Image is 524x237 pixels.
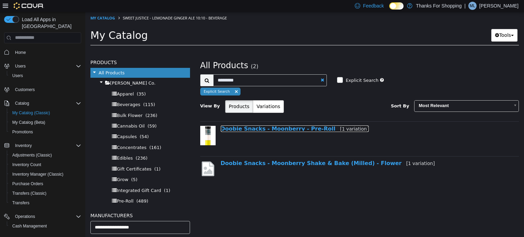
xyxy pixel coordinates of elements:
[1,85,84,94] button: Customers
[12,142,81,150] span: Inventory
[12,152,52,158] span: Adjustments (Classic)
[51,187,63,192] span: (489)
[5,199,105,208] h5: Manufacturers
[15,143,32,148] span: Inventory
[31,154,66,160] span: Gift Certificates
[12,181,43,187] span: Purchase Orders
[10,118,81,127] span: My Catalog (Beta)
[12,48,81,57] span: Home
[31,112,59,117] span: Cannabis Oil
[406,17,432,30] button: Tools
[12,120,45,125] span: My Catalog (Beta)
[12,223,47,229] span: Cash Management
[12,129,33,135] span: Promotions
[12,191,46,196] span: Transfers (Classic)
[31,90,55,95] span: Beverages
[52,79,61,85] span: (35)
[15,50,26,55] span: Home
[1,61,84,71] button: Users
[15,101,29,106] span: Catalog
[14,2,44,9] img: Cova
[12,48,29,57] a: Home
[7,169,84,179] button: Inventory Manager (Classic)
[306,91,324,97] span: Sort By
[60,101,72,106] span: (236)
[10,170,66,178] a: Inventory Manager (Classic)
[10,109,53,117] a: My Catalog (Classic)
[10,199,81,207] span: Transfers
[54,122,63,127] span: (54)
[10,109,81,117] span: My Catalog (Classic)
[1,141,84,150] button: Inventory
[69,154,75,160] span: (1)
[12,86,38,94] a: Customers
[12,212,81,221] span: Operations
[10,161,81,169] span: Inventory Count
[31,144,47,149] span: Edibles
[31,187,48,192] span: Pre-Roll
[38,3,142,9] span: Sweet Justice - Lemonade Ginger Ale 10:10 - Beverage
[19,16,81,30] span: Load All Apps in [GEOGRAPHIC_DATA]
[7,127,84,137] button: Promotions
[50,144,62,149] span: (236)
[15,63,26,69] span: Users
[12,172,63,177] span: Inventory Manager (Classic)
[10,128,36,136] a: Promotions
[329,88,434,100] a: Most Relevant
[12,110,50,116] span: My Catalog (Classic)
[10,189,49,197] a: Transfers (Classic)
[1,47,84,57] button: Home
[329,89,424,99] span: Most Relevant
[1,212,84,221] button: Operations
[7,221,84,231] button: Cash Management
[7,150,84,160] button: Adjustments (Classic)
[12,62,28,70] button: Users
[46,165,52,170] span: (5)
[10,170,81,178] span: Inventory Manager (Classic)
[7,118,84,127] button: My Catalog (Beta)
[115,114,130,133] img: 150
[10,118,48,127] a: My Catalog (Beta)
[10,180,81,188] span: Purchase Orders
[389,2,404,10] input: Dark Mode
[7,189,84,198] button: Transfers (Classic)
[7,71,84,80] button: Users
[479,2,519,10] p: [PERSON_NAME]
[12,99,32,107] button: Catalog
[135,148,350,154] a: Doobie Snacks - Moonberry Shake & Bake (Milled) - Flower[1 variation]
[1,99,84,108] button: Catalog
[10,222,81,230] span: Cash Management
[10,199,32,207] a: Transfers
[31,79,48,85] span: Apparel
[12,212,38,221] button: Operations
[10,189,81,197] span: Transfers (Classic)
[10,72,81,80] span: Users
[10,151,81,159] span: Adjustments (Classic)
[12,162,41,167] span: Inventory Count
[5,46,105,55] h5: Products
[7,108,84,118] button: My Catalog (Classic)
[115,91,135,97] span: View By
[12,99,81,107] span: Catalog
[12,62,81,70] span: Users
[5,3,30,9] a: My Catalog
[255,114,283,120] small: [1 variation]
[321,149,350,154] small: [1 variation]
[118,77,145,82] span: Explicit Search
[15,87,35,92] span: Customers
[10,128,81,136] span: Promotions
[468,2,477,10] div: Mike Lysack
[470,2,476,10] span: ML
[115,148,130,165] img: missing-image.png
[31,133,61,138] span: Concentrates
[135,114,283,120] a: Doobie Snacks - Moonberry - Pre-Roll[1 variation]
[31,101,57,106] span: Bulk Flower
[165,51,173,58] small: (2)
[31,122,52,127] span: Capsules
[12,73,23,78] span: Users
[58,90,70,95] span: (115)
[10,180,46,188] a: Purchase Orders
[13,58,39,63] span: All Products
[10,161,44,169] a: Inventory Count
